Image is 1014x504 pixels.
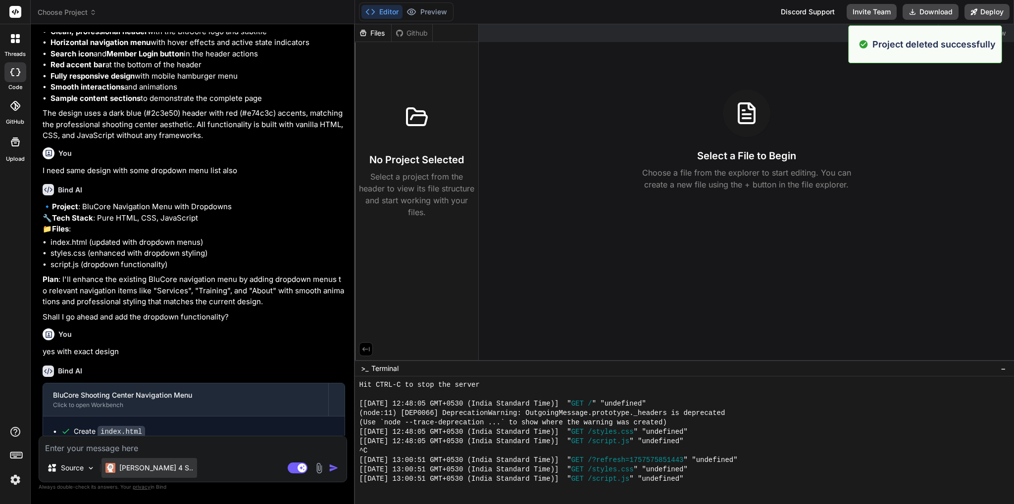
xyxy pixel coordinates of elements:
strong: Search icon [51,49,94,58]
span: /script.js [588,474,629,484]
strong: Member Login button [106,49,184,58]
div: BluCore Shooting Center Navigation Menu [53,390,318,400]
strong: Fully responsive design [51,71,135,81]
span: GET [571,399,584,409]
span: GET [571,474,584,484]
label: threads [4,50,26,58]
img: settings [7,471,24,488]
span: " "undefined" [592,399,646,409]
span: " "undefined" [634,427,688,437]
strong: Horizontal navigation menu [51,38,151,47]
li: with mobile hamburger menu [51,71,345,82]
strong: Sample content sections [51,93,141,103]
span: − [1001,364,1006,373]
span: privacy [133,484,151,490]
p: [PERSON_NAME] 4 S.. [119,463,193,473]
strong: Files [52,224,69,233]
span: >_ [361,364,368,373]
p: 🔹 : BluCore Navigation Menu with Dropdowns 🔧 : Pure HTML, CSS, JavaScript 📁 : [43,201,345,235]
div: Github [392,28,432,38]
span: GET [571,437,584,446]
p: Always double-check its answers. Your in Bind [39,482,347,492]
span: (node:11) [DEP0066] DeprecationWarning: OutgoingMessage.prototype._headers is deprecated [359,409,725,418]
li: with hover effects and active state indicators [51,37,345,48]
label: GitHub [6,118,24,126]
label: code [8,83,22,92]
span: /styles.css [588,465,633,474]
p: yes with exact design [43,346,345,358]
span: Hit CTRL-C to stop the server [359,380,480,390]
p: The design uses a dark blue (#2c3e50) header with red (#e74c3c) accents, matching the professiona... [43,108,345,141]
span: /styles.css [588,427,633,437]
code: index.html [98,426,145,438]
p: Choose a file from the explorer to start editing. You can create a new file using the + button in... [636,167,858,190]
p: Select a project from the header to view its file structure and start working with your files. [359,171,474,218]
span: (Use `node --trace-deprecation ...` to show where the warning was created) [359,418,666,427]
span: " "undefined" [629,437,683,446]
span: GET [571,456,584,465]
h6: You [58,148,72,158]
p: Project deleted successfully [872,38,996,51]
button: Editor [361,5,403,19]
li: and in the header actions [51,48,345,60]
span: [[DATE] 13:00:51 GMT+0530 (India Standard Time)] " [359,465,571,474]
div: Click to open Workbench [53,401,318,409]
p: Source [61,463,84,473]
p: I need same design with some dropdown menu list also [43,165,345,177]
span: " "undefined" [629,474,683,484]
h6: Bind AI [58,366,82,376]
strong: Smooth interactions [51,82,124,92]
span: /script.js [588,437,629,446]
li: script.js (dropdown functionality) [51,259,345,271]
span: ^C [359,446,367,456]
h6: Bind AI [58,185,82,195]
button: Preview [403,5,451,19]
img: Pick Models [87,464,95,472]
li: to demonstrate the complete page [51,93,345,104]
strong: Plan [43,275,58,284]
span: [[DATE] 12:48:05 GMT+0530 (India Standard Time)] " [359,437,571,446]
div: Files [355,28,391,38]
button: Invite Team [847,4,897,20]
span: [[DATE] 13:00:51 GMT+0530 (India Standard Time)] " [359,456,571,465]
span: GET [571,427,584,437]
span: [[DATE] 12:48:05 GMT+0530 (India Standard Time)] " [359,399,571,409]
button: Deploy [964,4,1010,20]
h3: Select a File to Begin [697,149,796,163]
strong: Tech Stack [52,213,93,223]
span: Choose Project [38,7,97,17]
span: [[DATE] 13:00:51 GMT+0530 (India Standard Time)] " [359,474,571,484]
button: Download [903,4,959,20]
div: Discord Support [775,4,841,20]
span: GET [571,465,584,474]
h3: No Project Selected [369,153,464,167]
li: index.html (updated with dropdown menus) [51,237,345,248]
span: /?refresh=1757575851443 [588,456,683,465]
span: " "undefined" [634,465,688,474]
button: − [999,361,1008,376]
strong: Clean, professional header [51,27,148,36]
label: Upload [6,155,25,163]
img: Claude 4 Sonnet [105,463,115,473]
li: at the bottom of the header [51,59,345,71]
img: icon [329,463,339,473]
span: " "undefined" [683,456,737,465]
span: [[DATE] 12:48:05 GMT+0530 (India Standard Time)] " [359,427,571,437]
div: Create [74,426,145,437]
strong: Red accent bar [51,60,105,69]
img: alert [859,38,868,51]
span: Terminal [371,364,399,373]
h6: You [58,329,72,339]
li: and animations [51,82,345,93]
p: : I'll enhance the existing BluCore navigation menu by adding dropdown menus to relevant navigati... [43,274,345,308]
button: BluCore Shooting Center Navigation MenuClick to open Workbench [43,383,328,416]
img: attachment [313,462,325,474]
li: styles.css (enhanced with dropdown styling) [51,248,345,259]
strong: Project [52,202,78,211]
p: Shall I go ahead and add the dropdown functionality? [43,312,345,323]
span: / [588,399,592,409]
